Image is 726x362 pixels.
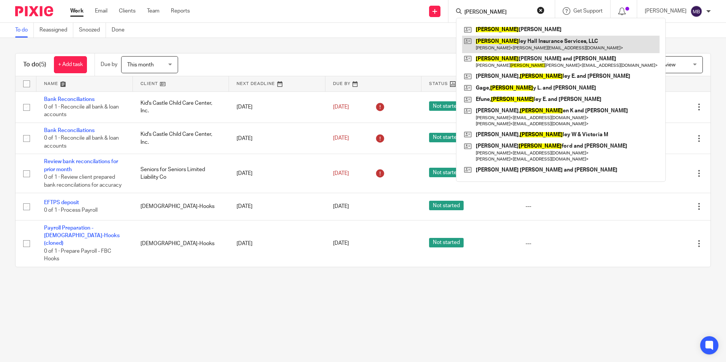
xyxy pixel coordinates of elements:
[44,136,119,149] span: 0 of 1 · Reconcile all bank & loan accounts
[15,23,34,38] a: To do
[44,104,119,118] span: 0 of 1 · Reconcile all bank & loan accounts
[127,62,154,68] span: This month
[133,220,229,267] td: [DEMOGRAPHIC_DATA]-Hooks
[23,61,46,69] h1: To do
[333,104,349,110] span: [DATE]
[229,154,325,193] td: [DATE]
[15,6,53,16] img: Pixie
[79,23,106,38] a: Snoozed
[39,23,73,38] a: Reassigned
[101,61,117,68] p: Due by
[229,193,325,220] td: [DATE]
[70,7,84,15] a: Work
[573,8,603,14] span: Get Support
[44,208,98,213] span: 0 of 1 · Process Payroll
[44,249,111,262] span: 0 of 1 · Prepare Payroll - FBC Hooks
[526,203,607,210] div: ---
[44,225,120,246] a: Payroll Preparation - [DEMOGRAPHIC_DATA]-Hooks (cloned)
[229,123,325,154] td: [DATE]
[44,128,95,133] a: Bank Reconciliations
[645,7,687,15] p: [PERSON_NAME]
[44,200,79,205] a: EFTPS deposit
[429,201,464,210] span: Not started
[690,5,702,17] img: svg%3E
[171,7,190,15] a: Reports
[95,7,107,15] a: Email
[133,123,229,154] td: Kid's Castle Child Care Center, Inc.
[429,101,464,111] span: Not started
[229,220,325,267] td: [DATE]
[526,240,607,247] div: ---
[333,136,349,141] span: [DATE]
[333,204,349,209] span: [DATE]
[429,168,464,177] span: Not started
[464,9,532,16] input: Search
[44,159,118,172] a: Review bank reconcilations for prior month
[54,56,87,73] a: + Add task
[229,91,325,123] td: [DATE]
[133,193,229,220] td: [DEMOGRAPHIC_DATA]-Hooks
[133,91,229,123] td: Kid's Castle Child Care Center, Inc.
[429,238,464,247] span: Not started
[333,241,349,246] span: [DATE]
[119,7,136,15] a: Clients
[44,97,95,102] a: Bank Reconciliations
[133,154,229,193] td: Seniors for Seniors Limited Liability Co
[39,61,46,68] span: (5)
[537,6,544,14] button: Clear
[147,7,159,15] a: Team
[333,171,349,176] span: [DATE]
[44,175,122,188] span: 0 of 1 · Review client prepared bank reconcilations for accuracy
[429,133,464,142] span: Not started
[112,23,130,38] a: Done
